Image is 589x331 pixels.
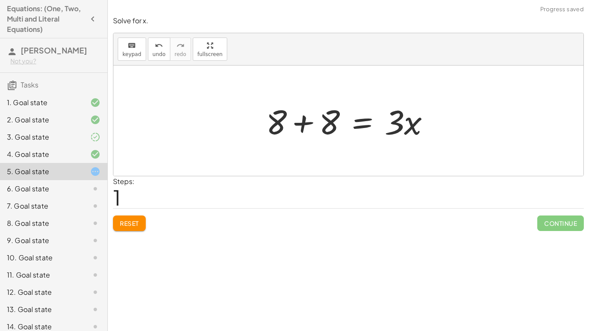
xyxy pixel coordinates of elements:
span: 1 [113,184,121,210]
i: undo [155,41,163,51]
div: 8. Goal state [7,218,76,228]
div: 9. Goal state [7,235,76,246]
span: Tasks [21,80,38,89]
div: 1. Goal state [7,97,76,108]
p: Solve for x. [113,16,584,26]
h4: Equations: (One, Two, Multi and Literal Equations) [7,3,85,34]
div: 5. Goal state [7,166,76,177]
div: Not you? [10,57,100,66]
div: 10. Goal state [7,253,76,263]
div: 4. Goal state [7,149,76,159]
div: 2. Goal state [7,115,76,125]
span: redo [175,51,186,57]
span: fullscreen [197,51,222,57]
button: redoredo [170,37,191,61]
i: Task not started. [90,235,100,246]
div: 13. Goal state [7,304,76,315]
label: Steps: [113,177,135,186]
i: Task finished and correct. [90,115,100,125]
span: [PERSON_NAME] [21,45,87,55]
div: 6. Goal state [7,184,76,194]
i: Task not started. [90,287,100,297]
span: Progress saved [540,5,584,14]
div: 11. Goal state [7,270,76,280]
i: keyboard [128,41,136,51]
i: Task finished and part of it marked as correct. [90,132,100,142]
button: fullscreen [193,37,227,61]
i: Task not started. [90,270,100,280]
span: keypad [122,51,141,57]
i: Task not started. [90,184,100,194]
i: Task finished and correct. [90,97,100,108]
div: 3. Goal state [7,132,76,142]
i: Task not started. [90,218,100,228]
span: Reset [120,219,139,227]
i: Task not started. [90,201,100,211]
div: 12. Goal state [7,287,76,297]
div: 7. Goal state [7,201,76,211]
button: Reset [113,215,146,231]
i: redo [176,41,185,51]
button: keyboardkeypad [118,37,146,61]
i: Task not started. [90,253,100,263]
i: Task not started. [90,304,100,315]
i: Task started. [90,166,100,177]
button: undoundo [148,37,170,61]
i: Task finished and correct. [90,149,100,159]
span: undo [153,51,166,57]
